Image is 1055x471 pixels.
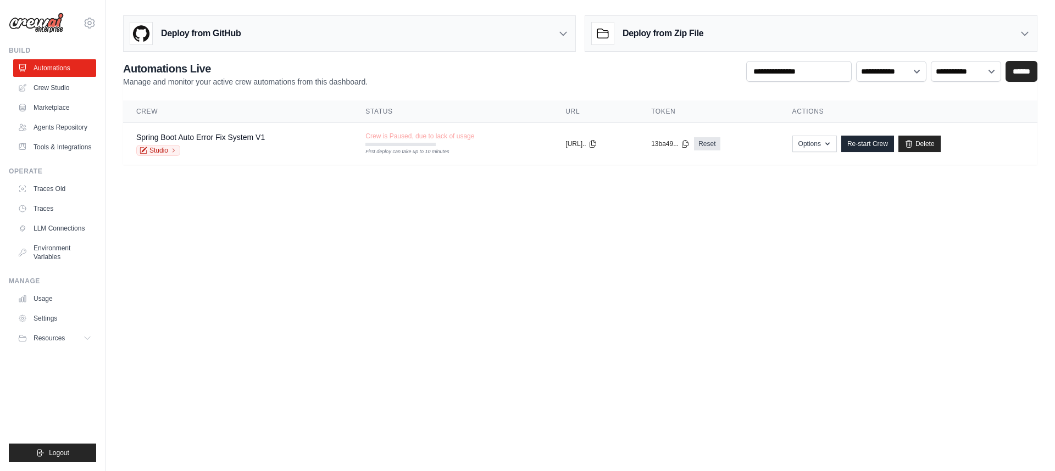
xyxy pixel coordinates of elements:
a: Reset [694,137,720,150]
a: Usage [13,290,96,307]
a: Automations [13,59,96,77]
span: Crew is Paused, due to lack of usage [365,132,474,141]
span: Logout [49,448,69,457]
p: Manage and monitor your active crew automations from this dashboard. [123,76,368,87]
h3: Deploy from Zip File [623,27,703,40]
a: Spring Boot Auto Error Fix System V1 [136,133,265,142]
th: Crew [123,100,352,123]
a: LLM Connections [13,220,96,237]
a: Studio [136,145,180,156]
a: Delete [898,136,941,152]
div: Build [9,46,96,55]
img: GitHub Logo [130,23,152,44]
div: Operate [9,167,96,176]
a: Crew Studio [13,79,96,97]
span: Resources [34,334,65,343]
h2: Automations Live [123,61,368,76]
button: 13ba49... [651,139,690,148]
h3: Deploy from GitHub [161,27,241,40]
a: Settings [13,310,96,327]
div: First deploy can take up to 10 minutes [365,148,436,156]
th: Token [638,100,779,123]
button: Logout [9,444,96,462]
a: Marketplace [13,99,96,116]
img: Logo [9,13,64,33]
a: Tools & Integrations [13,138,96,156]
th: Status [352,100,552,123]
a: Re-start Crew [841,136,894,152]
th: Actions [779,100,1037,123]
a: Agents Repository [13,119,96,136]
button: Options [792,136,837,152]
a: Traces [13,200,96,217]
a: Traces Old [13,180,96,198]
button: Resources [13,329,96,347]
a: Environment Variables [13,239,96,266]
th: URL [552,100,638,123]
div: Manage [9,277,96,285]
